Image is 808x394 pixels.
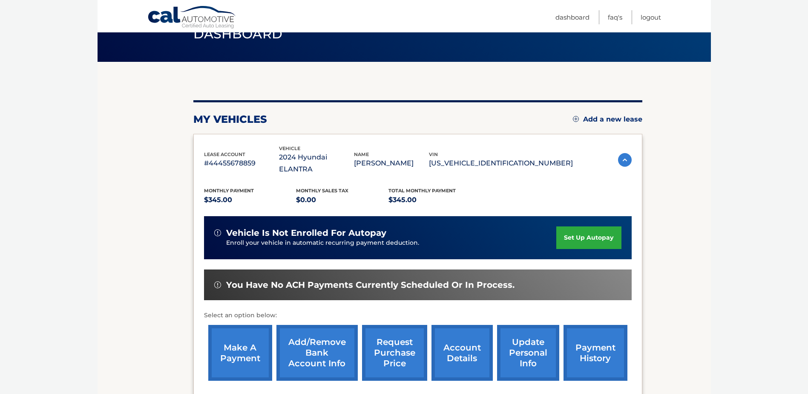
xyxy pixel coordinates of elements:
img: accordion-active.svg [618,153,632,167]
span: vin [429,151,438,157]
span: lease account [204,151,245,157]
a: Add a new lease [573,115,642,124]
span: name [354,151,369,157]
span: Dashboard [193,26,283,42]
a: request purchase price [362,325,427,381]
p: $0.00 [296,194,388,206]
a: make a payment [208,325,272,381]
span: Monthly sales Tax [296,188,348,194]
a: Dashboard [555,10,589,24]
p: #44455678859 [204,157,279,169]
span: vehicle is not enrolled for autopay [226,228,386,238]
p: [US_VEHICLE_IDENTIFICATION_NUMBER] [429,157,573,169]
p: Select an option below: [204,310,632,321]
p: 2024 Hyundai ELANTRA [279,151,354,175]
img: alert-white.svg [214,229,221,236]
img: alert-white.svg [214,281,221,288]
p: [PERSON_NAME] [354,157,429,169]
a: account details [431,325,493,381]
a: payment history [564,325,627,381]
span: Monthly Payment [204,188,254,194]
span: You have no ACH payments currently scheduled or in process. [226,280,515,290]
img: add.svg [573,116,579,122]
a: FAQ's [608,10,622,24]
h2: my vehicles [193,113,267,126]
a: update personal info [497,325,559,381]
a: Cal Automotive [147,6,237,30]
a: set up autopay [556,226,621,249]
p: $345.00 [204,194,296,206]
a: Add/Remove bank account info [276,325,358,381]
p: $345.00 [388,194,481,206]
span: Total Monthly Payment [388,188,456,194]
p: Enroll your vehicle in automatic recurring payment deduction. [226,238,557,248]
a: Logout [641,10,661,24]
span: vehicle [279,145,300,151]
